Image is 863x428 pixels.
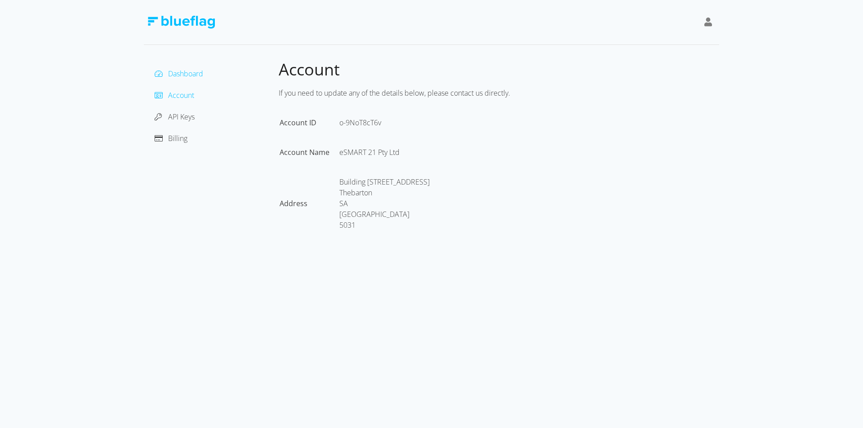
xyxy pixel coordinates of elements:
[339,176,430,187] div: Building [STREET_ADDRESS]
[155,69,203,79] a: Dashboard
[168,112,195,122] span: API Keys
[279,84,719,102] div: If you need to update any of the details below, please contact us directly.
[168,90,194,100] span: Account
[339,198,430,209] div: SA
[339,147,439,176] td: eSMART 21 Pty Ltd
[168,69,203,79] span: Dashboard
[339,209,430,220] div: [GEOGRAPHIC_DATA]
[339,220,430,230] div: 5031
[339,187,430,198] div: Thebarton
[155,90,194,100] a: Account
[280,199,307,208] span: Address
[280,147,329,157] span: Account Name
[168,133,187,143] span: Billing
[147,16,215,29] img: Blue Flag Logo
[155,112,195,122] a: API Keys
[279,58,340,80] span: Account
[280,118,316,128] span: Account ID
[155,133,187,143] a: Billing
[339,117,439,146] td: o-9NoT8cT6v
